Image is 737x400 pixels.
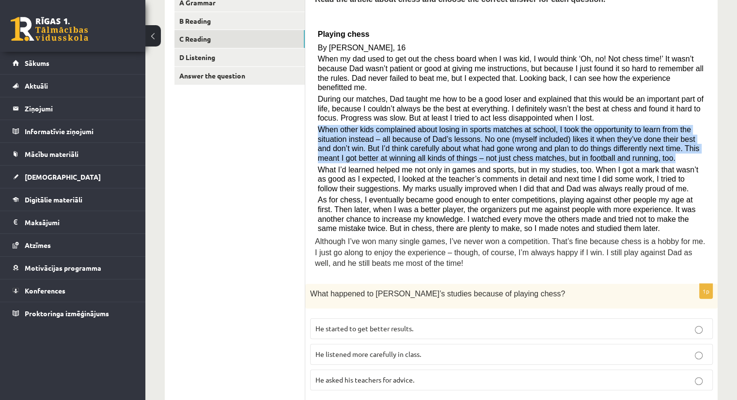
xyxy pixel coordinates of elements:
[13,52,133,74] a: Sākums
[13,120,133,142] a: Informatīvie ziņojumi
[318,44,406,52] span: By [PERSON_NAME], 16
[25,195,82,204] span: Digitālie materiāli
[315,375,414,384] span: He asked his teachers for advice.
[25,97,133,120] legend: Ziņojumi
[13,211,133,233] a: Maksājumi
[315,324,413,333] span: He started to get better results.
[695,377,703,385] input: He asked his teachers for advice.
[13,257,133,279] a: Motivācijas programma
[13,143,133,165] a: Mācību materiāli
[25,309,109,318] span: Proktoringa izmēģinājums
[13,234,133,256] a: Atzīmes
[318,125,699,162] span: When other kids complained about losing in sports matches at school, I took the opportunity to le...
[13,97,133,120] a: Ziņojumi
[695,326,703,334] input: He started to get better results.
[13,302,133,324] a: Proktoringa izmēģinājums
[318,95,704,122] span: During our matches, Dad taught me how to be a good loser and explained that this would be an impo...
[310,290,565,298] span: What happened to [PERSON_NAME]’s studies because of playing chess?
[25,241,51,249] span: Atzīmes
[695,352,703,359] input: He listened more carefully in class.
[13,166,133,188] a: [DEMOGRAPHIC_DATA]
[318,166,698,193] span: What I’d learned helped me not only in games and sports, but in my studies, too. When I got a mar...
[174,12,305,30] a: B Reading
[315,350,421,358] span: He listened more carefully in class.
[25,172,101,181] span: [DEMOGRAPHIC_DATA]
[699,283,713,299] p: 1p
[318,55,704,92] span: When my dad used to get out the chess board when I was kid, I would think ‘Oh, no! Not chess time...
[25,286,65,295] span: Konferences
[25,263,101,272] span: Motivācijas programma
[25,59,49,67] span: Sākums
[25,211,133,233] legend: Maksājumi
[13,279,133,302] a: Konferences
[11,17,88,41] a: Rīgas 1. Tālmācības vidusskola
[174,67,305,85] a: Answer the question
[25,120,133,142] legend: Informatīvie ziņojumi
[13,75,133,97] a: Aktuāli
[318,30,370,38] span: Playing chess
[13,188,133,211] a: Digitālie materiāli
[25,150,78,158] span: Mācību materiāli
[25,81,48,90] span: Aktuāli
[174,48,305,66] a: D Listening
[174,30,305,48] a: C Reading
[318,196,696,232] span: As for chess, I eventually became good enough to enter competitions, playing against other people...
[315,237,705,267] span: Although I’ve won many single games, I’ve never won a competition. That’s fine because chess is a...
